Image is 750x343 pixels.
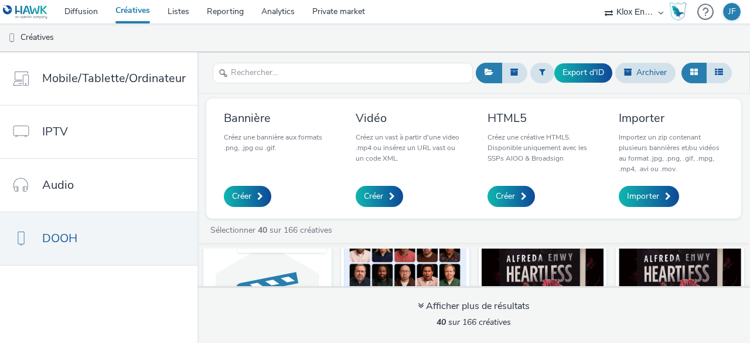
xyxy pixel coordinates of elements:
[706,63,732,83] button: Liste
[496,191,515,202] span: Créer
[627,191,659,202] span: Importer
[619,186,679,207] a: Importer
[224,186,271,207] a: Créer
[42,70,186,87] span: Mobile/Tablette/Ordinateur
[6,32,18,44] img: dooh
[487,110,592,126] h3: HTML5
[418,300,530,313] div: Afficher plus de résultats
[42,176,74,193] span: Audio
[619,132,724,174] p: Importez un zip contenant plusieurs bannières et/ou vidéos au format .jpg, .png, .gif, .mpg, .mp4...
[224,110,329,126] h3: Bannière
[3,5,48,19] img: undefined Logo
[42,123,68,140] span: IPTV
[232,191,251,202] span: Créer
[258,225,267,236] strong: 40
[356,186,403,207] a: Créer
[554,63,612,82] button: Export d'ID
[364,191,383,202] span: Créer
[209,225,337,236] a: Sélectionner sur 166 créatives
[213,63,473,83] input: Rechercher...
[728,3,736,21] div: JF
[437,317,446,328] strong: 40
[669,2,687,21] img: Hawk Academy
[42,230,77,247] span: DOOH
[356,132,461,164] p: Créez un vast à partir d'une video .mp4 ou insérez un URL vast ou un code XML.
[487,132,592,164] p: Créez une créative HTML5. Disponible uniquement avec les SSPs AIOO & Broadsign
[224,132,329,153] p: Créez une bannière aux formats .png, .jpg ou .gif.
[619,110,724,126] h3: Importer
[437,317,511,328] span: sur 166 créatives
[615,63,676,83] button: Archiver
[356,110,461,126] h3: Vidéo
[669,2,691,21] a: Hawk Academy
[681,63,707,83] button: Grille
[487,186,535,207] a: Créer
